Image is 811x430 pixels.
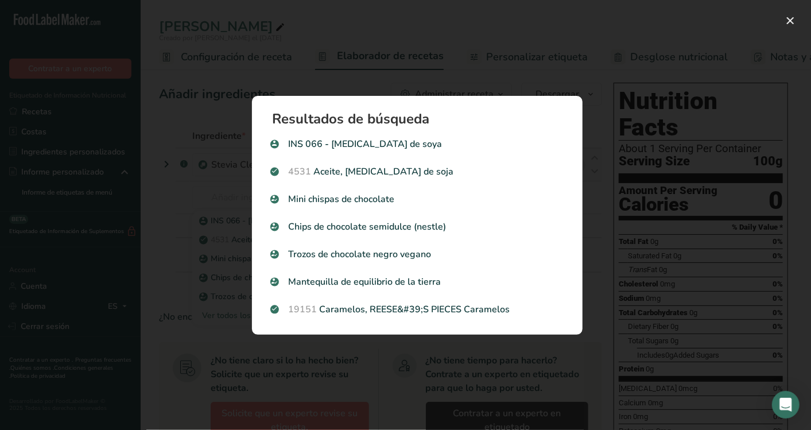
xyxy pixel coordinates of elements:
p: Caramelos, REESE&#39;S PIECES Caramelos [270,303,564,316]
div: Open Intercom Messenger [772,391,800,419]
p: Aceite, [MEDICAL_DATA] de soja [270,165,564,179]
p: Mini chispas de chocolate [270,192,564,206]
span: 4531 [289,165,312,178]
p: INS 066 - [MEDICAL_DATA] de soya [270,137,564,151]
span: 19151 [289,303,317,316]
p: Mantequilla de equilibrio de la tierra [270,275,564,289]
h1: Resultados de búsqueda [273,112,571,126]
p: Chips de chocolate semidulce (nestle) [270,220,564,234]
p: Trozos de chocolate negro vegano [270,247,564,261]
